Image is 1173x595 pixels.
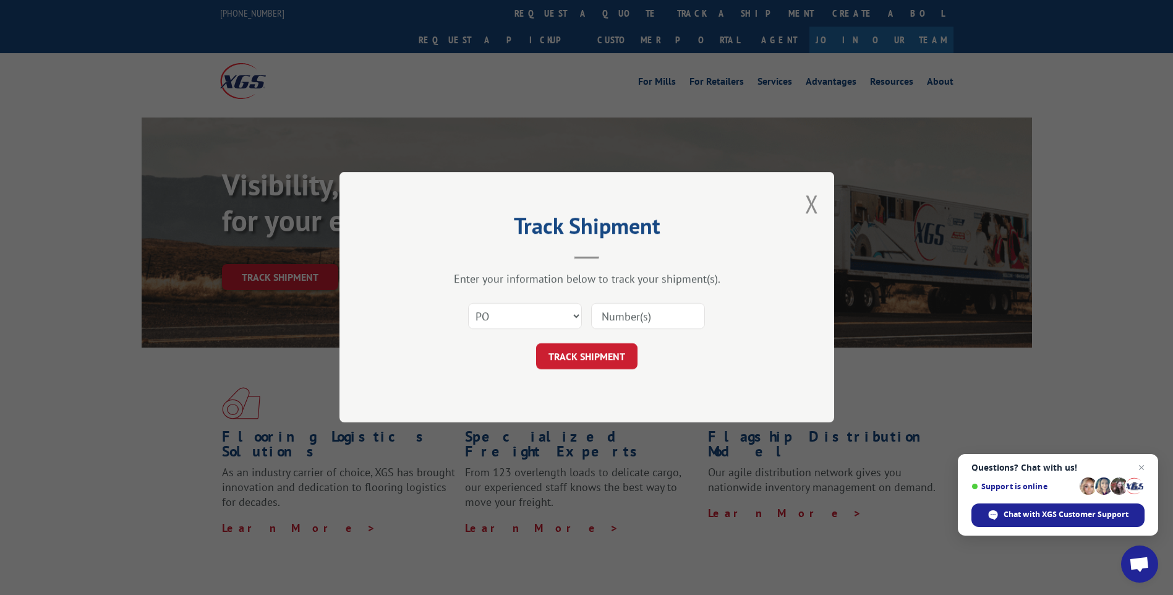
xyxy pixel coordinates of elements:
[536,344,638,370] button: TRACK SHIPMENT
[401,272,772,286] div: Enter your information below to track your shipment(s).
[971,503,1145,527] div: Chat with XGS Customer Support
[401,217,772,241] h2: Track Shipment
[971,463,1145,473] span: Questions? Chat with us!
[591,304,705,330] input: Number(s)
[971,482,1075,491] span: Support is online
[1134,460,1149,475] span: Close chat
[805,187,819,220] button: Close modal
[1121,546,1158,583] div: Open chat
[1004,509,1128,520] span: Chat with XGS Customer Support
